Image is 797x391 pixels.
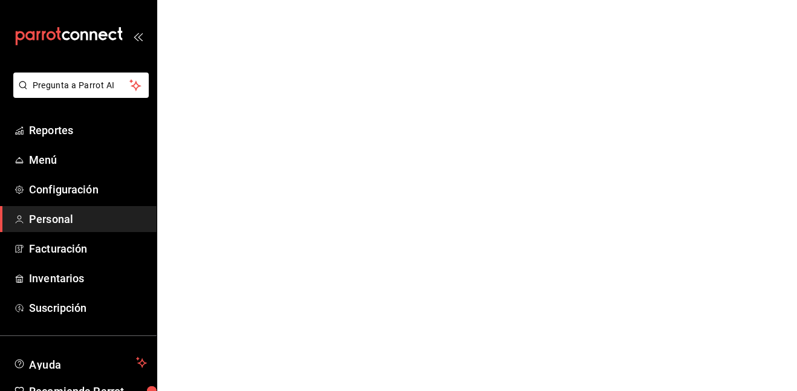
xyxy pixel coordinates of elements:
[133,31,143,41] button: open_drawer_menu
[8,88,149,100] a: Pregunta a Parrot AI
[13,73,149,98] button: Pregunta a Parrot AI
[29,122,147,138] span: Reportes
[29,181,147,198] span: Configuración
[33,79,130,92] span: Pregunta a Parrot AI
[29,270,147,286] span: Inventarios
[29,241,147,257] span: Facturación
[29,211,147,227] span: Personal
[29,300,147,316] span: Suscripción
[29,152,147,168] span: Menú
[29,355,131,370] span: Ayuda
